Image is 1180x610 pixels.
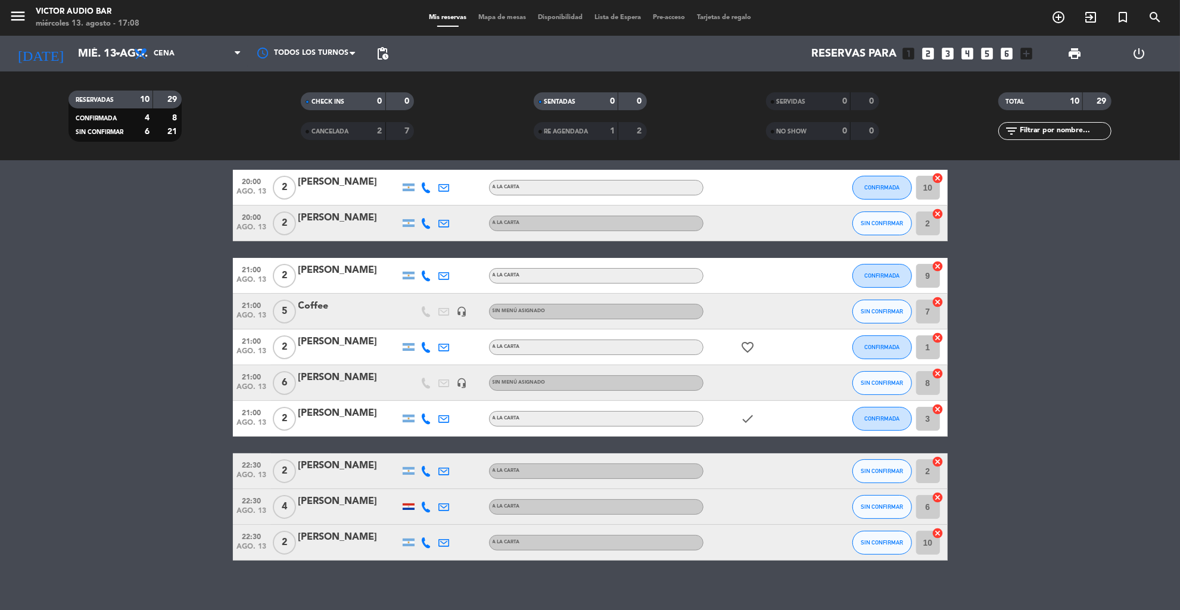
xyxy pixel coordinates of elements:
button: SIN CONFIRMAR [852,495,912,519]
strong: 29 [1097,97,1109,105]
i: add_box [1019,46,1034,61]
span: ago. 13 [237,383,267,397]
span: ago. 13 [237,543,267,556]
strong: 7 [404,127,412,135]
span: RE AGENDADA [544,129,589,135]
i: looks_3 [940,46,955,61]
span: Sin menú asignado [493,380,546,385]
span: ago. 13 [237,347,267,361]
i: arrow_drop_down [111,46,125,61]
span: Sin menú asignado [493,309,546,313]
span: Disponibilidad [532,14,589,21]
strong: 0 [842,127,847,135]
div: miércoles 13. agosto - 17:08 [36,18,139,30]
span: 4 [273,495,296,519]
i: looks_6 [999,46,1014,61]
strong: 10 [1070,97,1079,105]
strong: 8 [172,114,179,122]
div: [PERSON_NAME] [298,263,400,278]
strong: 21 [167,127,179,136]
button: SIN CONFIRMAR [852,459,912,483]
span: SIN CONFIRMAR [861,503,903,510]
button: CONFIRMADA [852,335,912,359]
span: Mis reservas [423,14,472,21]
i: looks_4 [960,46,975,61]
div: [PERSON_NAME] [298,210,400,226]
strong: 2 [637,127,644,135]
div: [PERSON_NAME] [298,334,400,350]
strong: 10 [140,95,150,104]
strong: 0 [842,97,847,105]
i: add_circle_outline [1051,10,1066,24]
span: SENTADAS [544,99,576,105]
strong: 1 [610,127,615,135]
strong: 0 [869,127,876,135]
span: 2 [273,176,296,200]
span: ago. 13 [237,507,267,521]
div: [PERSON_NAME] [298,175,400,190]
span: 2 [273,531,296,555]
div: [PERSON_NAME] [298,370,400,385]
strong: 29 [167,95,179,104]
strong: 0 [869,97,876,105]
strong: 0 [610,97,615,105]
div: LOG OUT [1107,36,1171,71]
button: menu [9,7,27,29]
i: cancel [932,172,944,184]
div: [PERSON_NAME] [298,458,400,474]
span: 21:00 [237,369,267,383]
button: CONFIRMADA [852,176,912,200]
span: CONFIRMADA [864,272,899,279]
span: SIN CONFIRMAR [861,539,903,546]
span: 21:00 [237,334,267,347]
i: cancel [932,403,944,415]
i: cancel [932,208,944,220]
span: CANCELADA [312,129,348,135]
i: cancel [932,456,944,468]
span: A LA CARTA [493,540,520,544]
span: 20:00 [237,174,267,188]
span: A LA CARTA [493,344,520,349]
i: menu [9,7,27,25]
span: pending_actions [375,46,390,61]
i: cancel [932,491,944,503]
span: NO SHOW [777,129,807,135]
span: SIN CONFIRMAR [861,379,903,386]
span: CONFIRMADA [864,415,899,422]
i: looks_one [901,46,916,61]
i: cancel [932,296,944,308]
span: CONFIRMADA [864,344,899,350]
strong: 0 [404,97,412,105]
span: ago. 13 [237,471,267,485]
span: 22:30 [237,529,267,543]
button: SIN CONFIRMAR [852,371,912,395]
button: SIN CONFIRMAR [852,211,912,235]
span: Pre-acceso [647,14,691,21]
span: print [1067,46,1082,61]
div: [PERSON_NAME] [298,406,400,421]
span: SIN CONFIRMAR [76,129,123,135]
div: [PERSON_NAME] [298,494,400,509]
span: A LA CARTA [493,416,520,421]
span: 5 [273,300,296,323]
div: Victor Audio Bar [36,6,139,18]
span: 21:00 [237,262,267,276]
span: 21:00 [237,298,267,312]
span: A LA CARTA [493,220,520,225]
span: TOTAL [1005,99,1024,105]
span: SIN CONFIRMAR [861,468,903,474]
i: search [1148,10,1162,24]
span: SERVIDAS [777,99,806,105]
i: filter_list [1004,124,1019,138]
span: 2 [273,264,296,288]
input: Filtrar por nombre... [1019,125,1111,138]
button: SIN CONFIRMAR [852,531,912,555]
span: ago. 13 [237,223,267,237]
button: CONFIRMADA [852,264,912,288]
i: turned_in_not [1116,10,1130,24]
span: A LA CARTA [493,468,520,473]
div: Coffee [298,298,400,314]
button: CONFIRMADA [852,407,912,431]
i: cancel [932,527,944,539]
i: [DATE] [9,41,72,67]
